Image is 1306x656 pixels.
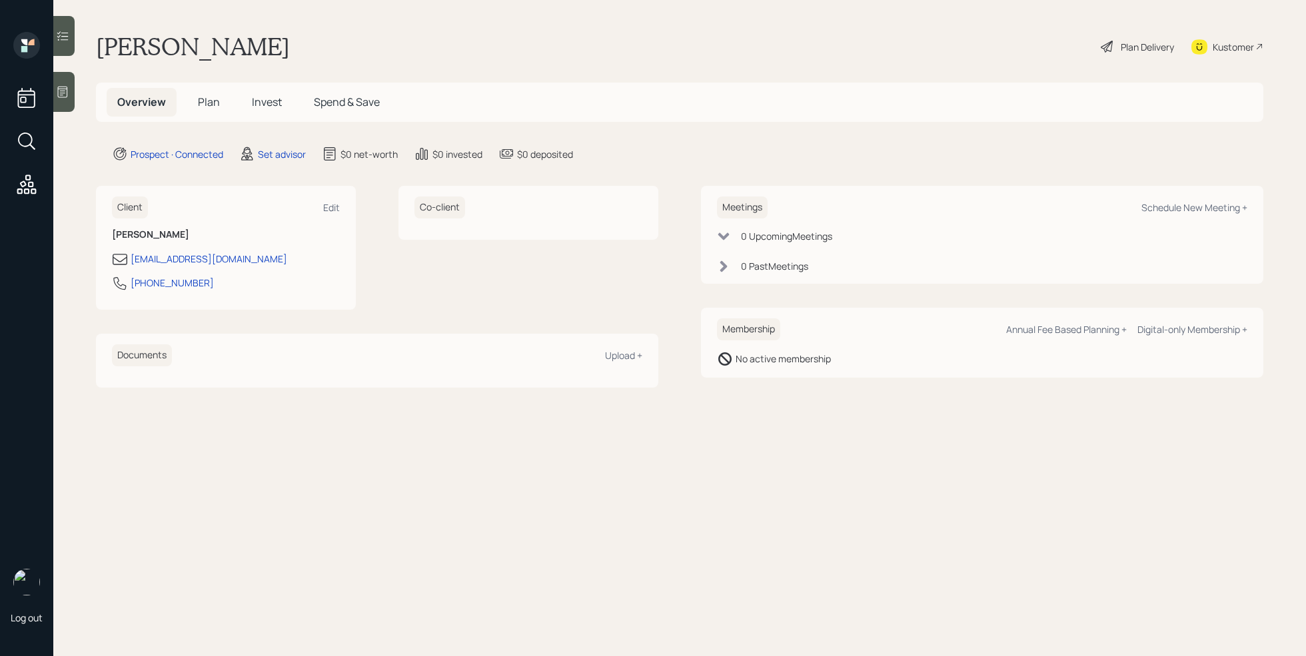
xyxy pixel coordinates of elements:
[314,95,380,109] span: Spend & Save
[252,95,282,109] span: Invest
[131,147,223,161] div: Prospect · Connected
[432,147,482,161] div: $0 invested
[414,196,465,218] h6: Co-client
[741,259,808,273] div: 0 Past Meeting s
[11,611,43,624] div: Log out
[736,352,831,366] div: No active membership
[258,147,306,161] div: Set advisor
[323,201,340,214] div: Edit
[340,147,398,161] div: $0 net-worth
[741,229,832,243] div: 0 Upcoming Meeting s
[1121,40,1174,54] div: Plan Delivery
[198,95,220,109] span: Plan
[517,147,573,161] div: $0 deposited
[13,569,40,595] img: retirable_logo.png
[717,318,780,340] h6: Membership
[96,32,290,61] h1: [PERSON_NAME]
[117,95,166,109] span: Overview
[112,196,148,218] h6: Client
[1213,40,1254,54] div: Kustomer
[112,344,172,366] h6: Documents
[131,276,214,290] div: [PHONE_NUMBER]
[1006,323,1127,336] div: Annual Fee Based Planning +
[717,196,768,218] h6: Meetings
[605,349,642,362] div: Upload +
[1141,201,1247,214] div: Schedule New Meeting +
[1137,323,1247,336] div: Digital-only Membership +
[112,229,340,240] h6: [PERSON_NAME]
[131,252,287,266] div: [EMAIL_ADDRESS][DOMAIN_NAME]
